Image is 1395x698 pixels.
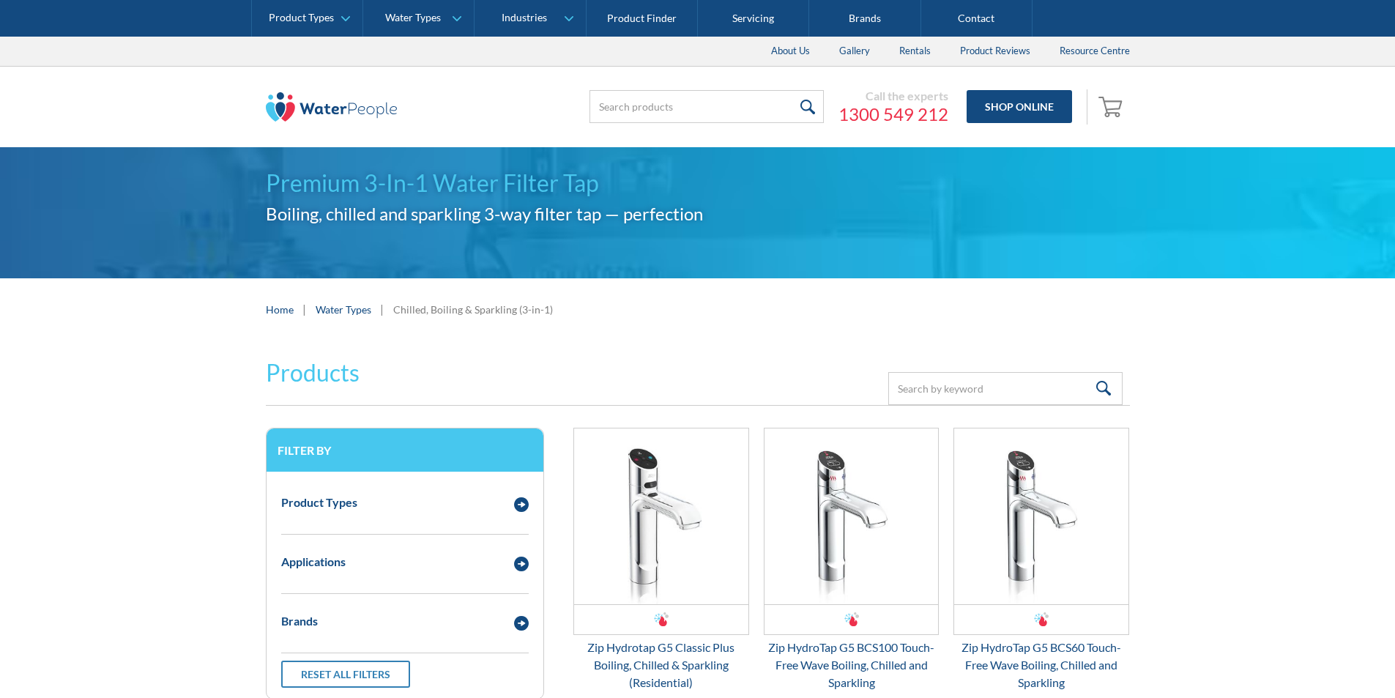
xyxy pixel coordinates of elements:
a: Zip HydroTap G5 BCS60 Touch-Free Wave Boiling, Chilled and SparklingZip HydroTap G5 BCS60 Touch-F... [953,428,1129,691]
a: 1300 549 212 [838,103,948,125]
img: Zip HydroTap G5 BCS60 Touch-Free Wave Boiling, Chilled and Sparkling [954,428,1128,604]
a: Home [266,302,294,317]
div: Call the experts [838,89,948,103]
div: Product Types [269,12,334,24]
div: Product Types [281,494,357,511]
h1: Premium 3-In-1 Water Filter Tap [266,166,1130,201]
a: Zip HydroTap G5 BCS100 Touch-Free Wave Boiling, Chilled and SparklingZip HydroTap G5 BCS100 Touch... [764,428,940,691]
a: Reset all filters [281,661,410,688]
img: The Water People [266,92,398,122]
div: Zip HydroTap G5 BCS60 Touch-Free Wave Boiling, Chilled and Sparkling [953,639,1129,691]
div: Zip HydroTap G5 BCS100 Touch-Free Wave Boiling, Chilled and Sparkling [764,639,940,691]
div: Zip Hydrotap G5 Classic Plus Boiling, Chilled & Sparkling (Residential) [573,639,749,691]
a: Resource Centre [1045,37,1145,66]
div: Chilled, Boiling & Sparkling (3-in-1) [393,302,553,317]
a: Shop Online [967,90,1072,123]
iframe: podium webchat widget bubble [1249,625,1395,698]
img: shopping cart [1098,94,1126,118]
a: About Us [756,37,825,66]
a: Rentals [885,37,945,66]
a: Gallery [825,37,885,66]
h2: Boiling, chilled and sparkling 3-way filter tap — perfection [266,201,1130,227]
input: Search products [589,90,824,123]
div: | [379,300,386,318]
img: Zip Hydrotap G5 Classic Plus Boiling, Chilled & Sparkling (Residential) [574,428,748,604]
a: Open cart [1095,89,1130,125]
img: Zip HydroTap G5 BCS100 Touch-Free Wave Boiling, Chilled and Sparkling [765,428,939,604]
a: Product Reviews [945,37,1045,66]
input: Search by keyword [888,372,1123,405]
h3: Filter by [278,443,532,457]
div: Water Types [385,12,441,24]
a: Water Types [316,302,371,317]
div: Brands [281,612,318,630]
div: Applications [281,553,346,571]
div: Industries [502,12,547,24]
a: Zip Hydrotap G5 Classic Plus Boiling, Chilled & Sparkling (Residential)Zip Hydrotap G5 Classic Pl... [573,428,749,691]
h2: Products [266,355,360,390]
div: | [301,300,308,318]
